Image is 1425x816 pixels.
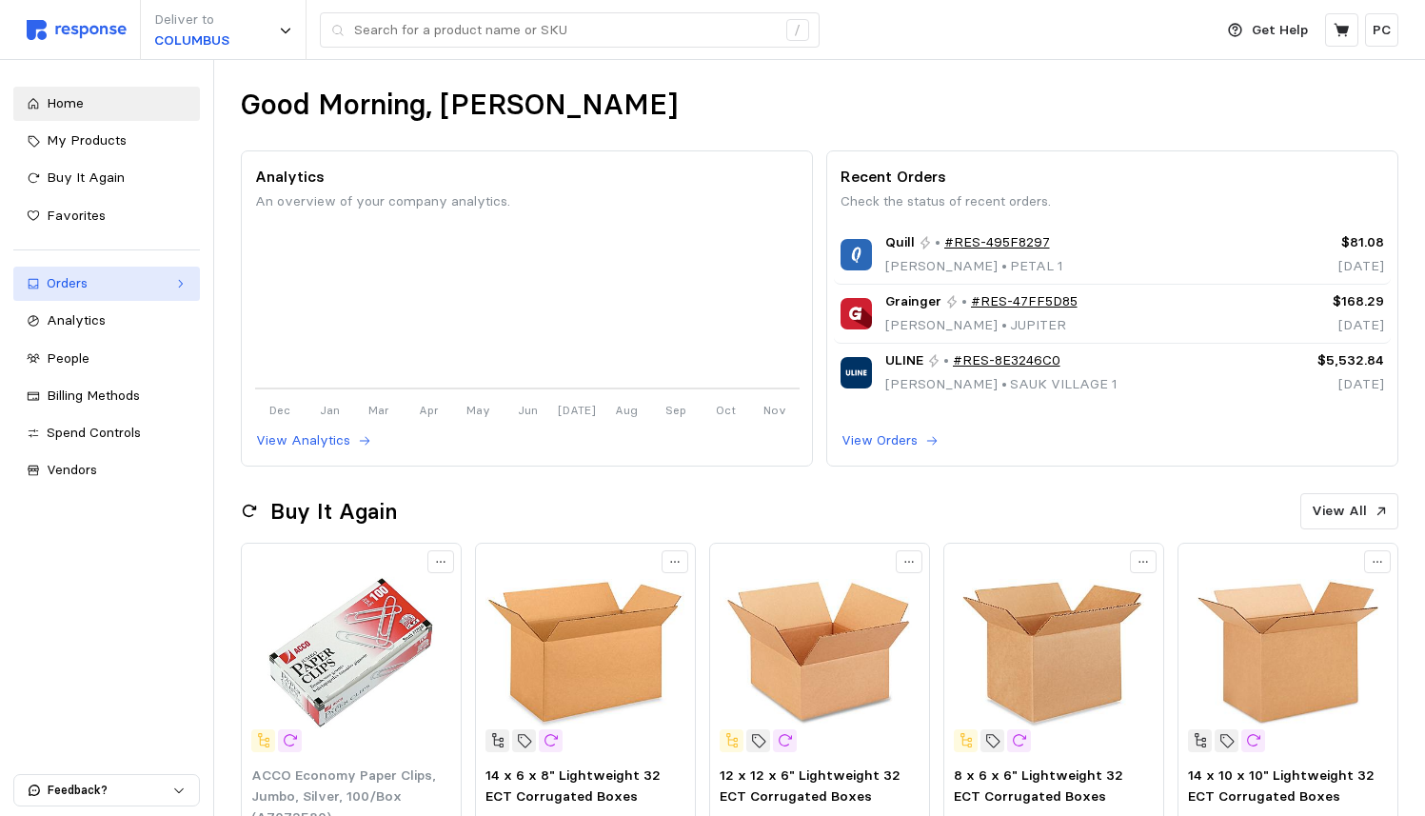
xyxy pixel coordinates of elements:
[14,775,199,806] button: Feedback?
[998,316,1010,333] span: •
[27,20,127,40] img: svg%3e
[1258,256,1384,277] p: [DATE]
[1252,20,1308,41] p: Get Help
[1258,350,1384,371] p: $5,532.84
[1258,315,1384,336] p: [DATE]
[13,124,200,158] a: My Products
[786,19,809,42] div: /
[47,131,127,149] span: My Products
[1258,374,1384,395] p: [DATE]
[354,13,776,48] input: Search for a product name or SKU
[1258,291,1384,312] p: $168.29
[841,429,940,452] button: View Orders
[720,553,919,752] img: S-18342
[944,232,1050,253] a: #RES-495F8297
[841,165,1384,189] p: Recent Orders
[269,403,290,417] tspan: Dec
[47,461,97,478] span: Vendors
[720,766,901,805] span: 12 x 12 x 6" Lightweight 32 ECT Corrugated Boxes
[954,553,1153,752] img: S-19041
[47,169,125,186] span: Buy It Again
[885,374,1118,395] p: [PERSON_NAME] SAUK VILLAGE 1
[47,94,84,111] span: Home
[368,403,389,417] tspan: Mar
[47,349,89,367] span: People
[1365,13,1398,47] button: PC
[465,403,489,417] tspan: May
[1188,553,1387,752] img: S-18346
[935,232,940,253] p: •
[48,782,172,799] p: Feedback?
[841,357,872,388] img: ULINE
[1217,12,1319,49] button: Get Help
[517,403,537,417] tspan: Jun
[154,30,229,51] p: COLUMBUS
[885,232,915,253] span: Quill
[841,298,872,329] img: Grainger
[255,165,799,189] p: Analytics
[255,191,799,212] p: An overview of your company analytics.
[998,375,1010,392] span: •
[13,453,200,488] a: Vendors
[998,257,1010,274] span: •
[1312,501,1367,522] p: View All
[715,403,735,417] tspan: Oct
[485,766,661,805] span: 14 x 6 x 8" Lightweight 32 ECT Corrugated Boxes
[13,379,200,413] a: Billing Methods
[47,424,141,441] span: Spend Controls
[47,311,106,328] span: Analytics
[885,350,923,371] span: ULINE
[13,161,200,195] a: Buy It Again
[255,429,372,452] button: View Analytics
[665,403,686,417] tspan: Sep
[47,273,167,294] div: Orders
[1258,232,1384,253] p: $81.08
[615,403,638,417] tspan: Aug
[47,387,140,404] span: Billing Methods
[841,239,872,270] img: Quill
[1300,493,1398,529] button: View All
[885,315,1078,336] p: [PERSON_NAME] JUPITER
[885,291,941,312] span: Grainger
[154,10,229,30] p: Deliver to
[47,207,106,224] span: Favorites
[241,87,678,124] h1: Good Morning, [PERSON_NAME]
[971,291,1078,312] a: #RES-47FF5D85
[953,350,1060,371] a: #RES-8E3246C0
[485,553,684,752] img: S-23292
[961,291,967,312] p: •
[885,256,1063,277] p: [PERSON_NAME] PETAL 1
[13,342,200,376] a: People
[13,87,200,121] a: Home
[1373,20,1391,41] p: PC
[13,304,200,338] a: Analytics
[1188,766,1375,805] span: 14 x 10 x 10" Lightweight 32 ECT Corrugated Boxes
[251,553,450,752] img: sp43813741_s7
[418,403,438,417] tspan: Apr
[13,416,200,450] a: Spend Controls
[13,199,200,233] a: Favorites
[558,403,596,417] tspan: [DATE]
[270,497,397,527] h2: Buy It Again
[841,191,1384,212] p: Check the status of recent orders.
[841,430,918,451] p: View Orders
[13,267,200,301] a: Orders
[763,403,786,417] tspan: Nov
[319,403,339,417] tspan: Jan
[943,350,949,371] p: •
[256,430,350,451] p: View Analytics
[954,766,1123,805] span: 8 x 6 x 6" Lightweight 32 ECT Corrugated Boxes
